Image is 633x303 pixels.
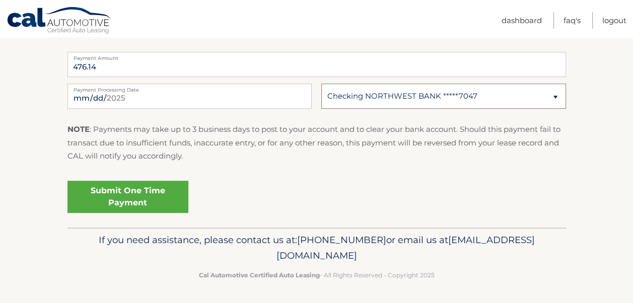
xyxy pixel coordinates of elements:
input: Payment Date [67,84,312,109]
label: Payment Amount [67,52,566,60]
input: Payment Amount [67,52,566,77]
a: Cal Automotive [7,7,112,36]
strong: NOTE [67,124,90,134]
a: Logout [602,12,626,29]
a: Submit One Time Payment [67,181,188,213]
p: - All Rights Reserved - Copyright 2025 [74,270,559,280]
span: [PHONE_NUMBER] [297,234,386,246]
label: Payment Processing Date [67,84,312,92]
p: If you need assistance, please contact us at: or email us at [74,232,559,264]
strong: Cal Automotive Certified Auto Leasing [199,271,320,279]
a: FAQ's [564,12,581,29]
a: Dashboard [502,12,542,29]
p: : Payments may take up to 3 business days to post to your account and to clear your bank account.... [67,123,566,163]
